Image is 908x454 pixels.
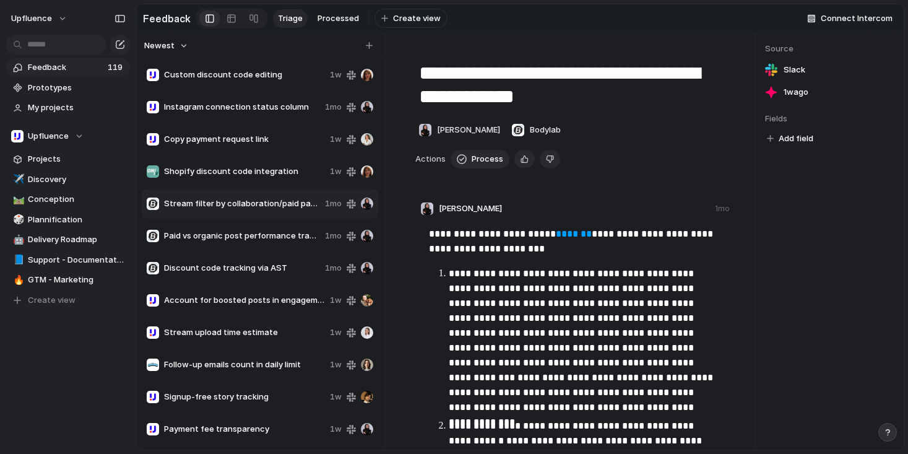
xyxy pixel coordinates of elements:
button: 📘 [11,254,24,266]
a: Processed [313,9,364,28]
span: Add field [779,133,813,145]
span: Follow-up emails count in daily limit [164,359,325,371]
div: 🛤️ [13,193,22,207]
span: Conception [28,193,126,206]
span: 1w [330,165,342,178]
span: 1w ago [784,86,808,98]
span: Instagram connection status column [164,101,320,113]
span: Fields [765,113,894,125]
span: Custom discount code editing [164,69,325,81]
button: Create view [374,9,448,28]
button: Process [451,150,509,168]
a: 🤖Delivery Roadmap [6,230,130,249]
span: Shopify discount code integration [164,165,325,178]
button: 🔥 [11,274,24,286]
span: [PERSON_NAME] [437,124,500,136]
span: Feedback [28,61,104,74]
span: Copy payment request link [164,133,325,146]
span: Source [765,43,894,55]
span: Projects [28,153,126,165]
span: Create view [28,294,76,307]
span: Prototypes [28,82,126,94]
a: 📘Support - Documentation [6,251,130,269]
a: 🎲Plannification [6,211,130,229]
span: Bodylab [530,124,561,136]
span: 1mo [325,230,342,242]
button: [PERSON_NAME] [415,120,503,140]
button: Upfluence [6,9,74,28]
button: Upfluence [6,127,130,146]
button: Bodylab [508,120,564,140]
a: Triage [273,9,308,28]
span: Plannification [28,214,126,226]
span: Actions [415,153,446,165]
div: 🎲 [13,212,22,227]
a: ✈️Discovery [6,170,130,189]
span: 1mo [325,101,342,113]
span: Process [472,153,503,165]
span: Processed [318,12,359,25]
span: Paid vs organic post performance tracking [164,230,320,242]
button: Newest [142,38,190,54]
span: 1w [330,294,342,307]
span: Upfluence [28,130,69,142]
button: 🤖 [11,234,24,246]
span: Triage [278,12,303,25]
span: 1mo [325,198,342,210]
h2: Feedback [143,11,191,26]
span: Stream filter by collaboration/paid partnership [164,198,320,210]
span: 1w [330,359,342,371]
button: Create view [6,291,130,310]
span: Slack [784,64,805,76]
span: 1w [330,133,342,146]
span: Signup-free story tracking [164,391,325,403]
div: ✈️ [13,172,22,186]
button: 🛤️ [11,193,24,206]
span: 119 [108,61,125,74]
span: My projects [28,102,126,114]
div: 1mo [715,203,730,214]
span: Upfluence [11,12,52,25]
span: Delivery Roadmap [28,234,126,246]
span: Discovery [28,173,126,186]
a: Projects [6,150,130,168]
button: 🎲 [11,214,24,226]
div: 🔥 [13,273,22,287]
a: Slack [765,61,894,79]
button: ✈️ [11,173,24,186]
div: 📘 [13,253,22,267]
div: 🤖 [13,233,22,247]
span: 1w [330,69,342,81]
span: Connect Intercom [821,12,893,25]
a: Prototypes [6,79,130,97]
span: Newest [144,40,175,52]
span: 1w [330,423,342,435]
span: 1mo [325,262,342,274]
span: Create view [393,12,441,25]
a: 🛤️Conception [6,190,130,209]
a: Feedback119 [6,58,130,77]
button: Add field [765,131,815,147]
span: Account for boosted posts in engagement metrics [164,294,325,307]
span: 1w [330,391,342,403]
span: Payment fee transparency [164,423,325,435]
span: Stream upload time estimate [164,326,325,339]
span: 1w [330,326,342,339]
span: Support - Documentation [28,254,126,266]
a: 🔥GTM - Marketing [6,271,130,289]
span: [PERSON_NAME] [439,203,502,215]
span: Discount code tracking via AST [164,262,320,274]
a: My projects [6,98,130,117]
span: GTM - Marketing [28,274,126,286]
button: Connect Intercom [802,9,897,28]
button: Delete [540,150,560,168]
